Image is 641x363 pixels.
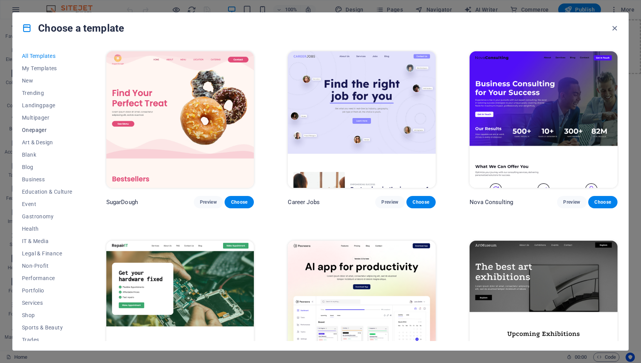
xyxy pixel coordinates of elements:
[22,297,72,309] button: Services
[22,321,72,334] button: Sports & Beauty
[263,34,302,44] span: Add elements
[22,53,72,59] span: All Templates
[22,198,72,210] button: Event
[22,238,72,244] span: IT & Media
[22,201,72,207] span: Event
[288,198,320,206] p: Career Jobs
[22,250,72,257] span: Legal & Finance
[413,199,430,205] span: Choose
[22,312,72,318] span: Shop
[22,210,72,223] button: Gastronomy
[22,99,72,111] button: Landingpage
[22,337,72,343] span: Trades
[22,152,72,158] span: Blank
[22,272,72,284] button: Performance
[375,196,404,208] button: Preview
[22,300,72,306] span: Services
[106,51,254,188] img: SugarDough
[588,196,618,208] button: Choose
[22,284,72,297] button: Portfolio
[22,309,72,321] button: Shop
[305,34,347,44] span: Paste clipboard
[406,196,436,208] button: Choose
[200,199,217,205] span: Preview
[470,198,513,206] p: Nova Consulting
[22,22,124,34] h4: Choose a template
[22,213,72,219] span: Gastronomy
[22,226,72,232] span: Health
[288,51,436,188] img: Career Jobs
[594,199,611,205] span: Choose
[22,74,72,87] button: New
[22,164,72,170] span: Blog
[225,196,254,208] button: Choose
[194,196,223,208] button: Preview
[22,334,72,346] button: Trades
[22,115,72,121] span: Multipager
[22,149,72,161] button: Blank
[563,199,580,205] span: Preview
[22,161,72,173] button: Blog
[557,196,586,208] button: Preview
[22,260,72,272] button: Non-Profit
[22,127,72,133] span: Onepager
[22,173,72,186] button: Business
[22,247,72,260] button: Legal & Finance
[106,198,138,206] p: SugarDough
[22,124,72,136] button: Onepager
[22,136,72,149] button: Art & Design
[22,50,72,62] button: All Templates
[22,78,72,84] span: New
[22,139,72,145] span: Art & Design
[22,111,72,124] button: Multipager
[22,90,72,96] span: Trending
[22,189,72,195] span: Education & Culture
[22,62,72,74] button: My Templates
[22,102,72,108] span: Landingpage
[22,223,72,235] button: Health
[22,176,72,182] span: Business
[22,263,72,269] span: Non-Profit
[22,235,72,247] button: IT & Media
[470,51,618,188] img: Nova Consulting
[22,87,72,99] button: Trending
[381,199,398,205] span: Preview
[231,199,248,205] span: Choose
[22,324,72,331] span: Sports & Beauty
[22,65,72,71] span: My Templates
[22,275,72,281] span: Performance
[22,287,72,294] span: Portfolio
[22,186,72,198] button: Education & Culture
